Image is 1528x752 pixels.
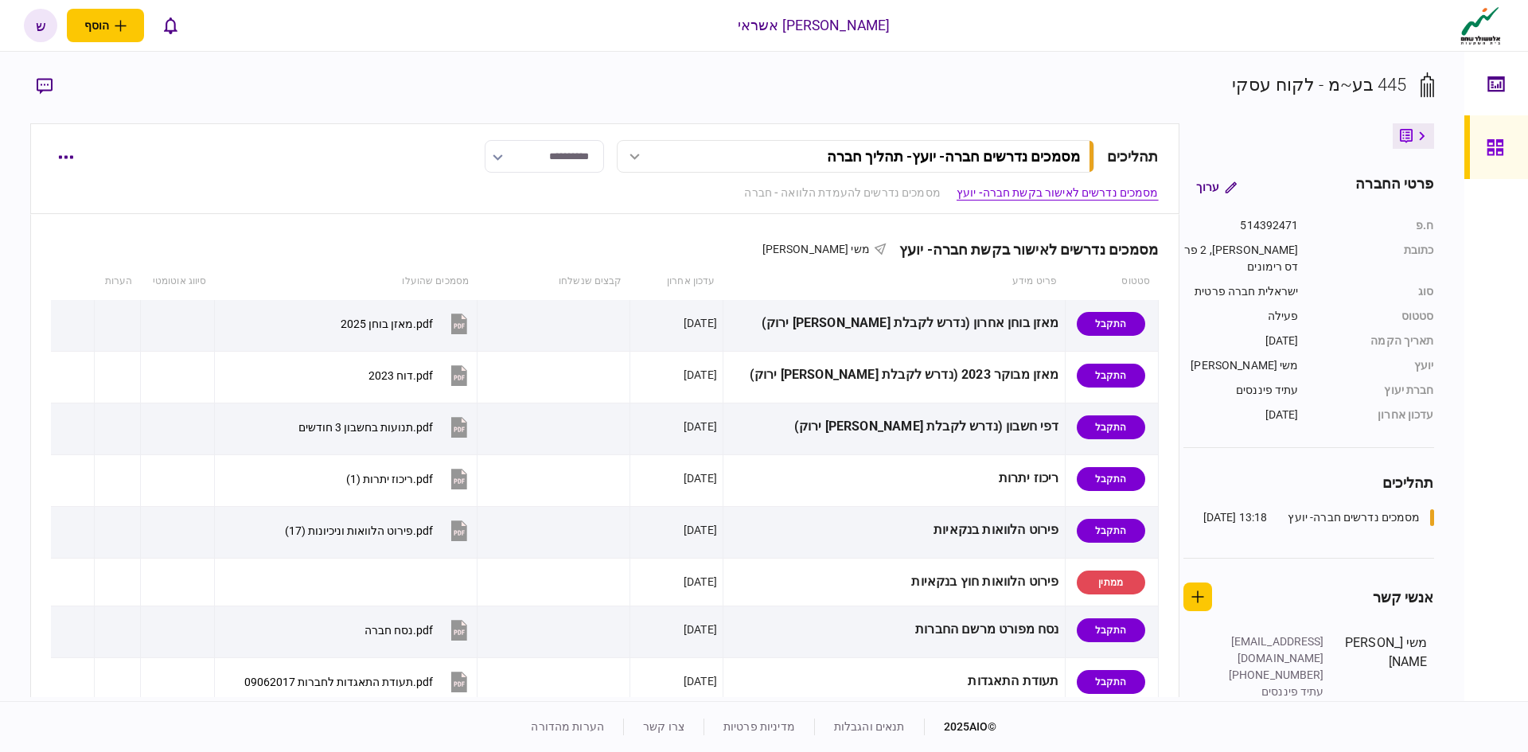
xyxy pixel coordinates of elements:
[1315,217,1434,234] div: ח.פ
[887,241,1159,258] div: מסמכים נדרשים לאישור בקשת חברה- יועץ
[684,673,717,689] div: [DATE]
[1315,333,1434,349] div: תאריך הקמה
[729,409,1059,445] div: דפי חשבון (נדרש לקבלת [PERSON_NAME] ירוק)
[364,624,433,637] div: ‎⁨נסח חברה⁩.pdf
[723,720,795,733] a: מדיניות פרטיות
[729,612,1059,648] div: נסח מפורט מרשם החברות
[364,612,471,648] button: ‎⁨נסח חברה⁩.pdf
[643,720,684,733] a: צרו קשר
[1232,72,1407,98] div: 445 בע~מ - לקוח עסקי
[924,719,997,735] div: © 2025 AIO
[1288,509,1420,526] div: מסמכים נדרשים חברה- יועץ
[94,263,140,300] th: הערות
[338,318,433,330] div: ‎⁨מאזן בוחן 2025 ⁩.pdf
[338,306,471,341] button: ‎⁨מאזן בוחן 2025 ⁩.pdf
[1315,382,1434,399] div: חברת יעוץ
[617,140,1094,173] button: מסמכים נדרשים חברה- יועץ- תהליך חברה
[729,357,1059,393] div: מאזן מבוקר 2023 (נדרש לקבלת [PERSON_NAME] ירוק)
[684,621,717,637] div: [DATE]
[1077,618,1145,642] div: התקבל
[1315,242,1434,275] div: כתובת
[67,9,144,42] button: פתח תפריט להוספת לקוח
[684,574,717,590] div: [DATE]
[244,664,471,699] button: ‎⁨תעודת התאגדות לחברות 09062017⁩.pdf
[140,263,214,300] th: סיווג אוטומטי
[1107,146,1159,167] div: תהליכים
[296,421,433,434] div: ‎⁨תנועות בחשבון 3 חודשים ⁩.pdf
[285,512,471,548] button: ‎⁨פירוט הלוואות וניכיונות (17)⁩.pdf
[368,357,471,393] button: ‎⁨דוח 2023⁩.pdf
[368,369,433,382] div: ‎⁨דוח 2023⁩.pdf
[957,185,1159,201] a: מסמכים נדרשים לאישור בקשת חברה- יועץ
[1183,173,1249,201] button: ערוך
[1183,357,1299,374] div: משי [PERSON_NAME]
[1221,667,1324,684] div: [PHONE_NUMBER]
[1221,684,1324,700] div: עתיד פיננסים
[1315,407,1434,423] div: עדכון אחרון
[1183,308,1299,325] div: פעילה
[346,473,433,485] div: ‎⁨ריכוז יתרות (1)⁩.pdf
[1221,633,1324,667] div: [EMAIL_ADDRESS][DOMAIN_NAME]
[1315,283,1434,300] div: סוג
[1183,407,1299,423] div: [DATE]
[1203,509,1434,526] a: מסמכים נדרשים חברה- יועץ13:18 [DATE]
[684,367,717,383] div: [DATE]
[154,9,187,42] button: פתח רשימת התראות
[531,720,604,733] a: הערות מהדורה
[1077,415,1145,439] div: התקבל
[729,461,1059,497] div: ריכוז יתרות
[1315,308,1434,325] div: סטטוס
[762,243,870,255] span: משי [PERSON_NAME]
[285,524,433,537] div: ‎⁨פירוט הלוואות וניכיונות (17)⁩.pdf
[630,263,723,300] th: עדכון אחרון
[1077,519,1145,543] div: התקבל
[1340,633,1428,717] div: משי [PERSON_NAME]
[684,470,717,486] div: [DATE]
[744,185,940,201] a: מסמכים נדרשים להעמדת הלוואה - חברה
[834,720,905,733] a: תנאים והגבלות
[729,512,1059,548] div: פירוט הלוואות בנקאיות
[346,461,471,497] button: ‎⁨ריכוז יתרות (1)⁩.pdf
[1183,382,1299,399] div: עתיד פיננסים
[214,263,477,300] th: מסמכים שהועלו
[1355,173,1433,201] div: פרטי החברה
[1183,217,1299,234] div: 514392471
[1077,467,1145,491] div: התקבל
[684,315,717,331] div: [DATE]
[1077,312,1145,336] div: התקבל
[729,564,1059,600] div: פירוט הלוואות חוץ בנקאיות
[1457,6,1504,45] img: client company logo
[1183,333,1299,349] div: [DATE]
[723,263,1066,300] th: פריט מידע
[1077,364,1145,388] div: התקבל
[296,409,471,445] button: ‎⁨תנועות בחשבון 3 חודשים ⁩.pdf
[1183,472,1434,493] div: תהליכים
[477,263,630,300] th: קבצים שנשלחו
[24,9,57,42] button: ש
[729,306,1059,341] div: מאזן בוחן אחרון (נדרש לקבלת [PERSON_NAME] ירוק)
[1183,242,1299,275] div: [PERSON_NAME], 2 פרדס רימונים
[729,664,1059,699] div: תעודת התאגדות
[1065,263,1158,300] th: סטטוס
[827,148,1080,165] div: מסמכים נדרשים חברה- יועץ - תהליך חברה
[244,676,433,688] div: ‎⁨תעודת התאגדות לחברות 09062017⁩.pdf
[1183,283,1299,300] div: ישראלית חברה פרטית
[1077,571,1145,594] div: ממתין
[1077,670,1145,694] div: התקבל
[1315,357,1434,374] div: יועץ
[1203,509,1268,526] div: 13:18 [DATE]
[684,419,717,434] div: [DATE]
[684,522,717,538] div: [DATE]
[1373,586,1434,608] div: אנשי קשר
[738,15,891,36] div: [PERSON_NAME] אשראי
